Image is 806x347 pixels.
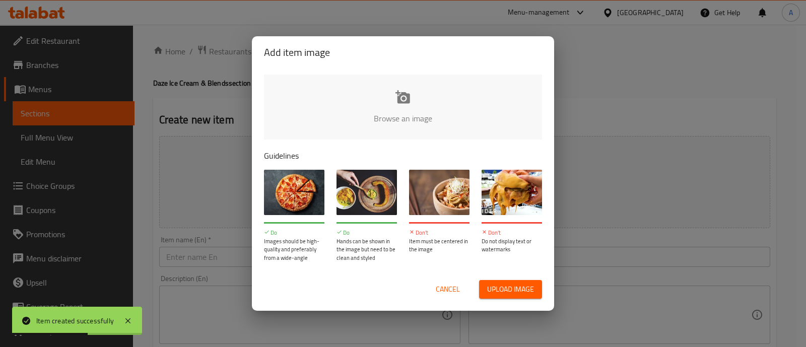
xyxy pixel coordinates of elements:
img: guide-img-4@3x.jpg [482,170,542,215]
button: Upload image [479,280,542,299]
span: Upload image [487,283,534,296]
button: Cancel [432,280,464,299]
p: Do not display text or watermarks [482,237,542,254]
span: Cancel [436,283,460,296]
div: Item created successfully [36,315,114,326]
p: Item must be centered in the image [409,237,469,254]
p: Guidelines [264,150,542,162]
p: Don't [482,229,542,237]
p: Do [337,229,397,237]
img: guide-img-1@3x.jpg [264,170,324,215]
p: Do [264,229,324,237]
img: guide-img-2@3x.jpg [337,170,397,215]
p: Hands can be shown in the image but need to be clean and styled [337,237,397,262]
h2: Add item image [264,44,542,60]
img: guide-img-3@3x.jpg [409,170,469,215]
p: Images should be high-quality and preferably from a wide-angle [264,237,324,262]
p: Don't [409,229,469,237]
